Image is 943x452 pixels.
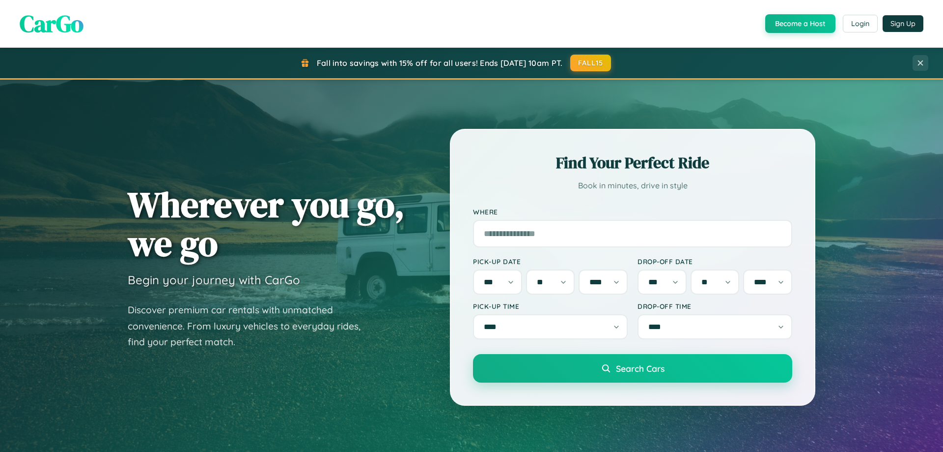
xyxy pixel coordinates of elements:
h2: Find Your Perfect Ride [473,152,792,174]
span: Search Cars [616,363,665,374]
span: CarGo [20,7,83,40]
p: Discover premium car rentals with unmatched convenience. From luxury vehicles to everyday rides, ... [128,302,373,350]
label: Pick-up Date [473,257,628,266]
h3: Begin your journey with CarGo [128,272,300,287]
button: Search Cars [473,354,792,383]
button: FALL15 [570,55,611,71]
button: Login [843,15,878,32]
button: Become a Host [765,14,835,33]
label: Where [473,208,792,216]
span: Fall into savings with 15% off for all users! Ends [DATE] 10am PT. [317,58,563,68]
label: Drop-off Date [638,257,792,266]
label: Pick-up Time [473,302,628,310]
label: Drop-off Time [638,302,792,310]
h1: Wherever you go, we go [128,185,405,263]
p: Book in minutes, drive in style [473,179,792,193]
button: Sign Up [883,15,923,32]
